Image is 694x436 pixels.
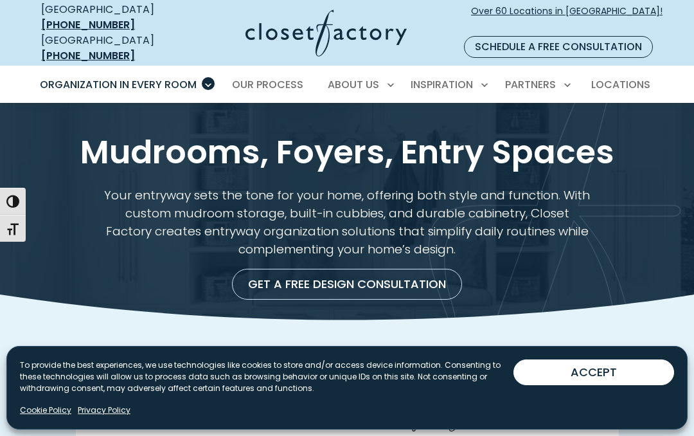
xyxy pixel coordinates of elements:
[50,134,644,171] h1: Mudrooms, Foyers, Entry Spaces
[232,269,462,300] a: Get a Free Design Consultation
[41,48,135,63] a: [PHONE_NUMBER]
[411,77,473,92] span: Inspiration
[591,77,650,92] span: Locations
[40,77,197,92] span: Organization in Every Room
[101,186,593,259] p: Your entryway sets the tone for your home, offering both style and function. With custom mudroom ...
[20,359,513,394] p: To provide the best experiences, we use technologies like cookies to store and/or access device i...
[20,404,71,416] a: Cookie Policy
[505,77,556,92] span: Partners
[245,10,407,57] img: Closet Factory Logo
[471,5,663,32] span: Over 60 Locations in [GEOGRAPHIC_DATA]!
[41,2,181,33] div: [GEOGRAPHIC_DATA]
[31,67,663,103] nav: Primary Menu
[41,33,181,64] div: [GEOGRAPHIC_DATA]
[232,77,303,92] span: Our Process
[78,404,130,416] a: Privacy Policy
[328,77,379,92] span: About Us
[464,36,653,58] a: Schedule a Free Consultation
[513,359,674,385] button: ACCEPT
[41,17,135,32] a: [PHONE_NUMBER]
